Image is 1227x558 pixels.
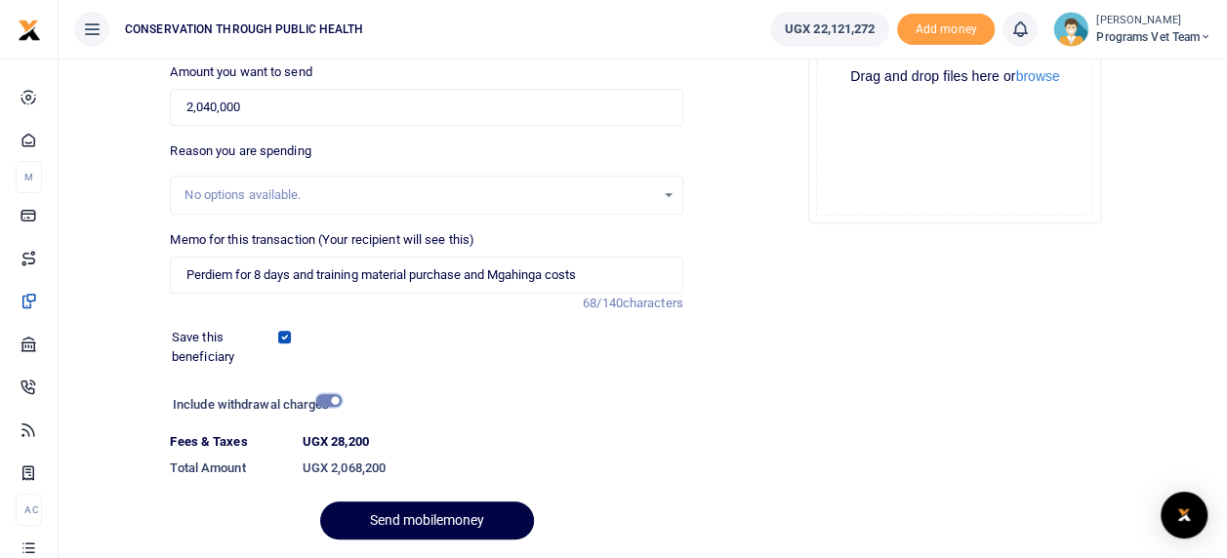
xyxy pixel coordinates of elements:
[16,494,42,526] li: Ac
[303,460,683,476] h6: UGX 2,068,200
[623,296,683,310] span: characters
[762,12,897,47] li: Wallet ballance
[170,257,682,294] input: Enter extra information
[18,19,41,42] img: logo-small
[1161,492,1207,538] div: Open Intercom Messenger
[16,161,42,193] li: M
[770,12,889,47] a: UGX 22,121,272
[1053,12,1088,47] img: profile-user
[173,397,333,413] h6: Include withdrawal charges
[785,20,875,39] span: UGX 22,121,272
[897,14,995,46] span: Add money
[1096,28,1211,46] span: Programs Vet Team
[172,328,281,366] label: Save this beneficiary
[1096,13,1211,29] small: [PERSON_NAME]
[303,432,369,452] label: UGX 28,200
[1053,12,1211,47] a: profile-user [PERSON_NAME] Programs Vet Team
[320,501,534,539] button: Send mobilemoney
[1015,69,1059,83] button: browse
[897,14,995,46] li: Toup your wallet
[184,185,654,205] div: No options available.
[18,21,41,36] a: logo-small logo-large logo-large
[170,62,311,82] label: Amount you want to send
[162,432,294,452] dt: Fees & Taxes
[117,20,371,38] span: CONSERVATION THROUGH PUBLIC HEALTH
[817,67,1092,86] div: Drag and drop files here or
[170,89,682,126] input: UGX
[170,460,286,476] h6: Total Amount
[583,296,623,310] span: 68/140
[897,20,995,35] a: Add money
[170,230,474,250] label: Memo for this transaction (Your recipient will see this)
[170,141,310,161] label: Reason you are spending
